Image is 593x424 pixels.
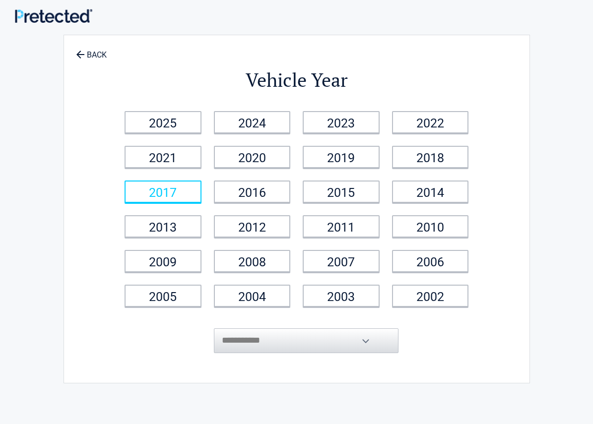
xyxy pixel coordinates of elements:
[125,146,201,168] a: 2021
[303,181,380,203] a: 2015
[214,111,291,133] a: 2024
[392,215,469,238] a: 2010
[119,67,475,93] h2: Vehicle Year
[214,250,291,272] a: 2008
[125,285,201,307] a: 2005
[303,285,380,307] a: 2003
[125,250,201,272] a: 2009
[392,181,469,203] a: 2014
[303,215,380,238] a: 2011
[125,181,201,203] a: 2017
[214,285,291,307] a: 2004
[214,146,291,168] a: 2020
[125,215,201,238] a: 2013
[392,250,469,272] a: 2006
[303,250,380,272] a: 2007
[74,42,109,59] a: BACK
[303,111,380,133] a: 2023
[214,181,291,203] a: 2016
[15,9,92,23] img: Main Logo
[392,285,469,307] a: 2002
[392,146,469,168] a: 2018
[392,111,469,133] a: 2022
[303,146,380,168] a: 2019
[125,111,201,133] a: 2025
[214,215,291,238] a: 2012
